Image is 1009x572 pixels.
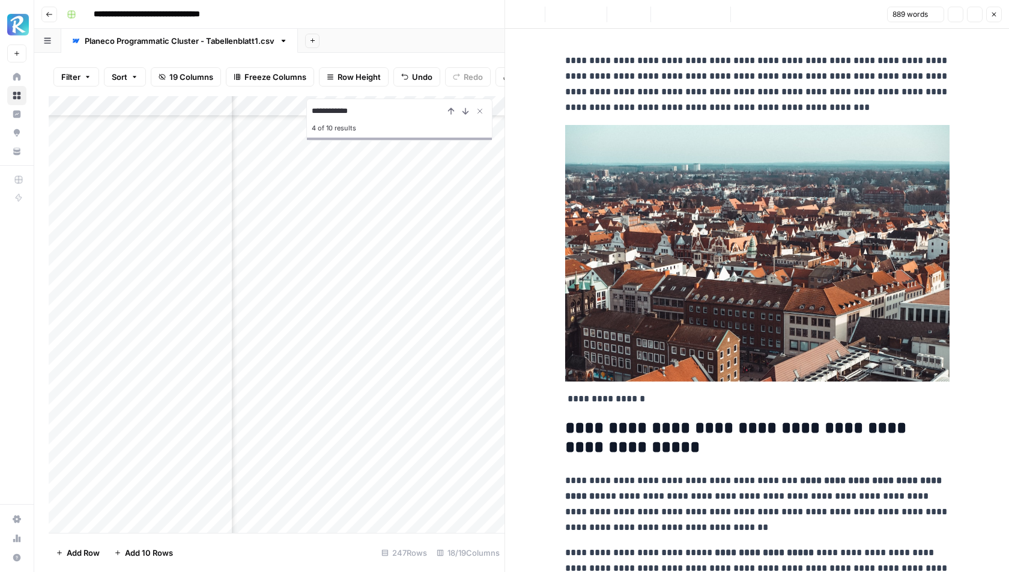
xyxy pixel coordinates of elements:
[125,547,173,559] span: Add 10 Rows
[49,543,107,562] button: Add Row
[7,529,26,548] a: Usage
[7,10,26,40] button: Workspace: Radyant
[61,71,80,83] span: Filter
[7,86,26,105] a: Browse
[444,104,458,118] button: Previous Result
[7,142,26,161] a: Your Data
[338,71,381,83] span: Row Height
[464,71,483,83] span: Redo
[377,543,432,562] div: 247 Rows
[104,67,146,87] button: Sort
[107,543,180,562] button: Add 10 Rows
[226,67,314,87] button: Freeze Columns
[473,104,487,118] button: Close Search
[112,71,127,83] span: Sort
[7,14,29,35] img: Radyant Logo
[432,543,504,562] div: 18/19 Columns
[169,71,213,83] span: 19 Columns
[319,67,389,87] button: Row Height
[892,9,928,20] span: 889 words
[61,29,298,53] a: Planeco Programmatic Cluster - Tabellenblatt1.csv
[458,104,473,118] button: Next Result
[67,547,100,559] span: Add Row
[412,71,432,83] span: Undo
[244,71,306,83] span: Freeze Columns
[7,123,26,142] a: Opportunities
[393,67,440,87] button: Undo
[7,548,26,567] button: Help + Support
[887,7,944,22] button: 889 words
[7,105,26,124] a: Insights
[312,121,487,135] div: 4 of 10 results
[151,67,221,87] button: 19 Columns
[7,510,26,529] a: Settings
[445,67,491,87] button: Redo
[7,67,26,87] a: Home
[53,67,99,87] button: Filter
[85,35,274,47] div: Planeco Programmatic Cluster - Tabellenblatt1.csv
